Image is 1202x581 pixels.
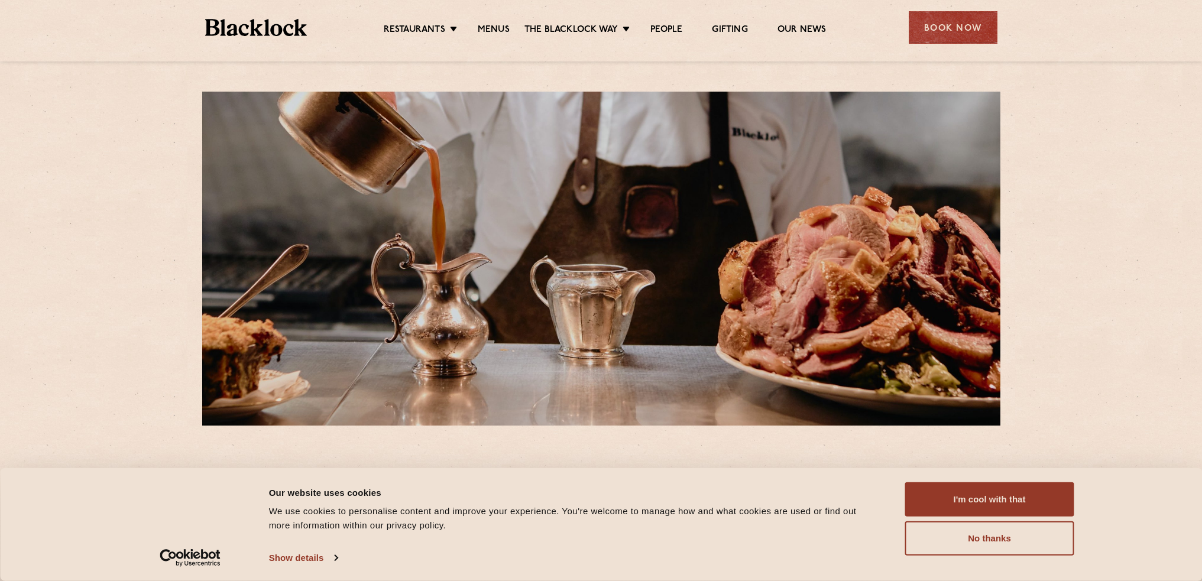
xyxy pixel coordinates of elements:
div: We use cookies to personalise content and improve your experience. You're welcome to manage how a... [269,504,879,533]
a: Our News [777,24,827,37]
a: People [650,24,682,37]
img: BL_Textured_Logo-footer-cropped.svg [205,19,307,36]
a: Usercentrics Cookiebot - opens in a new window [138,549,242,567]
a: Menus [478,24,510,37]
a: Gifting [712,24,747,37]
button: I'm cool with that [905,482,1074,517]
a: Restaurants [384,24,445,37]
a: The Blacklock Way [524,24,618,37]
a: Show details [269,549,338,567]
div: Our website uses cookies [269,485,879,499]
button: No thanks [905,521,1074,556]
div: Book Now [909,11,997,44]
